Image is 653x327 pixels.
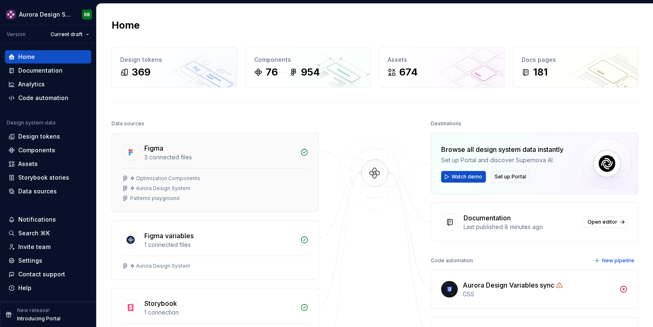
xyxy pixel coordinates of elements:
[602,257,634,264] span: New pipeline
[5,64,91,77] a: Documentation
[18,215,56,224] div: Notifications
[130,195,180,202] div: Patterns playground
[112,220,319,280] a: Figma variables1 connected files❖ Aurora Design System
[7,31,26,38] div: Version
[112,133,319,212] a: Figma3 connected files❖ Optimization Components❖ Aurora Design SystemPatterns playground
[7,120,56,126] div: Design system data
[18,132,60,141] div: Design tokens
[441,144,563,154] div: Browse all design system data instantly
[5,50,91,63] a: Home
[592,255,638,266] button: New pipeline
[5,130,91,143] a: Design tokens
[533,66,548,79] div: 181
[464,223,579,231] div: Last published 8 minutes ago
[463,290,614,298] div: CSS
[144,153,295,161] div: 3 connected files
[513,47,638,88] a: Docs pages181
[379,47,505,88] a: Assets674
[301,66,320,79] div: 954
[388,56,496,64] div: Assets
[112,47,237,88] a: Design tokens369
[431,118,461,129] div: Destinations
[495,173,526,180] span: Set up Portal
[463,280,554,290] div: Aurora Design Variables sync
[245,47,371,88] a: Components76954
[132,66,151,79] div: 369
[584,216,628,228] a: Open editor
[2,5,95,23] button: Aurora Design SystemRB
[431,255,473,266] div: Code automation
[5,240,91,254] a: Invite team
[5,157,91,171] a: Assets
[47,29,93,40] button: Current draft
[51,31,83,38] span: Current draft
[6,10,16,20] img: 35f87a10-d4cc-4919-b733-6cceb854e0f0.png
[144,231,194,241] div: Figma variables
[5,185,91,198] a: Data sources
[522,56,630,64] div: Docs pages
[18,284,32,292] div: Help
[5,213,91,226] button: Notifications
[112,19,140,32] h2: Home
[18,80,45,88] div: Analytics
[144,298,177,308] div: Storybook
[5,281,91,295] button: Help
[18,66,63,75] div: Documentation
[18,229,50,237] div: Search ⌘K
[5,171,91,184] a: Storybook stories
[266,66,278,79] div: 76
[17,315,61,322] p: Introducing Portal
[84,11,90,18] div: RB
[130,185,190,192] div: ❖ Aurora Design System
[18,53,35,61] div: Home
[18,243,51,251] div: Invite team
[130,263,190,269] div: ❖ Aurora Design System
[112,118,144,129] div: Data sources
[5,227,91,240] button: Search ⌘K
[18,146,55,154] div: Components
[18,94,68,102] div: Code automation
[5,144,91,157] a: Components
[441,156,563,164] div: Set up Portal and discover Supernova AI.
[5,78,91,91] a: Analytics
[18,187,57,195] div: Data sources
[399,66,418,79] div: 674
[5,91,91,105] a: Code automation
[17,307,50,314] p: New release!
[587,219,617,225] span: Open editor
[144,241,295,249] div: 1 connected files
[18,256,42,265] div: Settings
[18,173,69,182] div: Storybook stories
[464,213,511,223] div: Documentation
[144,143,163,153] div: Figma
[452,173,482,180] span: Watch demo
[491,171,530,183] button: Set up Portal
[19,10,72,19] div: Aurora Design System
[120,56,228,64] div: Design tokens
[130,175,200,182] div: ❖ Optimization Components
[5,254,91,267] a: Settings
[144,308,295,317] div: 1 connection
[441,171,486,183] button: Watch demo
[5,268,91,281] button: Contact support
[18,160,38,168] div: Assets
[254,56,362,64] div: Components
[18,270,65,278] div: Contact support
